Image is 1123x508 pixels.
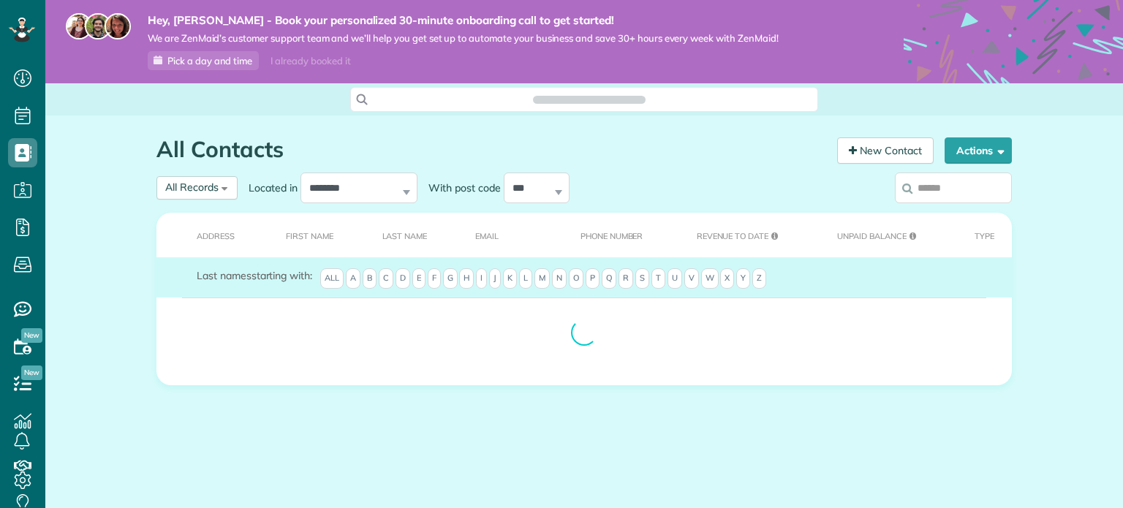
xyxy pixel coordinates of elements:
span: M [534,268,550,289]
span: New [21,328,42,343]
th: Phone number [558,213,674,257]
i: Changes made to your appointment data may take up to 24 hours to be reflected in customer unpaid ... [771,232,778,240]
span: Last names [197,269,252,282]
th: Last Name [360,213,453,257]
img: maria-72a9807cf96188c08ef61303f053569d2e2a8a1cde33d635c8a3ac13582a053d.jpg [66,13,92,39]
th: Unpaid Balance [814,213,951,257]
span: A [346,268,360,289]
span: V [684,268,699,289]
span: Search ZenMaid… [548,92,630,107]
span: New [21,365,42,380]
span: E [412,268,426,289]
span: R [619,268,633,289]
span: T [651,268,665,289]
span: G [443,268,458,289]
span: Z [752,268,766,289]
label: Located in [238,181,300,195]
span: W [701,268,719,289]
strong: Hey, [PERSON_NAME] - Book your personalized 30-minute onboarding call to get started! [148,13,779,28]
span: L [519,268,532,289]
img: michelle-19f622bdf1676172e81f8f8fba1fb50e276960ebfe0243fe18214015130c80e4.jpg [105,13,131,39]
span: Q [602,268,616,289]
span: All [320,268,344,289]
span: I [476,268,487,289]
span: C [379,268,393,289]
img: jorge-587dff0eeaa6aab1f244e6dc62b8924c3b6ad411094392a53c71c6c4a576187d.jpg [85,13,111,39]
span: F [428,268,441,289]
a: New Contact [837,137,934,164]
span: Y [736,268,750,289]
th: Address [156,213,263,257]
span: X [720,268,734,289]
div: I already booked it [262,52,359,70]
a: Pick a day and time [148,51,259,70]
th: First Name [263,213,359,257]
h1: All Contacts [156,137,826,162]
span: N [552,268,567,289]
span: All Records [165,181,219,194]
span: B [363,268,377,289]
span: D [396,268,410,289]
span: We are ZenMaid’s customer support team and we’ll help you get set up to automate your business an... [148,32,779,45]
span: U [668,268,682,289]
th: Email [453,213,558,257]
i: Changes made to your appointment data may take up to 24 hours to be reflected in customer unpaid ... [910,232,916,240]
span: Pick a day and time [167,55,252,67]
span: H [459,268,474,289]
th: Type [952,213,1012,257]
span: K [503,268,517,289]
span: O [569,268,583,289]
label: With post code [417,181,504,195]
span: P [586,268,600,289]
button: Actions [945,137,1012,164]
label: starting with: [197,268,312,283]
span: J [489,268,501,289]
span: S [635,268,649,289]
th: Revenue to Date [674,213,815,257]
